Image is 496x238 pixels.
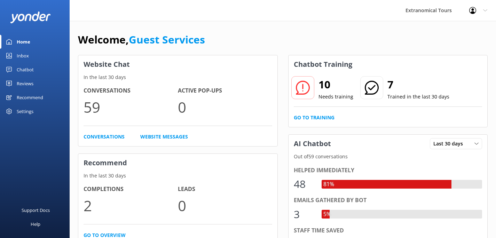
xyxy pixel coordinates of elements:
[84,185,178,194] h4: Completions
[178,194,272,217] p: 0
[17,63,34,77] div: Chatbot
[17,49,29,63] div: Inbox
[17,77,33,90] div: Reviews
[17,104,33,118] div: Settings
[294,196,482,205] div: Emails gathered by bot
[318,93,353,101] p: Needs training
[322,210,333,219] div: 5%
[387,76,449,93] h2: 7
[78,73,277,81] p: In the last 30 days
[294,166,482,175] div: Helped immediately
[31,217,40,231] div: Help
[129,32,205,47] a: Guest Services
[140,133,188,141] a: Website Messages
[322,180,336,189] div: 81%
[17,90,43,104] div: Recommend
[289,55,357,73] h3: Chatbot Training
[294,176,315,192] div: 48
[294,206,315,223] div: 3
[78,55,277,73] h3: Website Chat
[289,153,488,160] p: Out of 59 conversations
[433,140,467,148] span: Last 30 days
[84,194,178,217] p: 2
[17,35,30,49] div: Home
[10,11,50,23] img: yonder-white-logo.png
[387,93,449,101] p: Trained in the last 30 days
[294,114,334,121] a: Go to Training
[84,133,125,141] a: Conversations
[78,154,277,172] h3: Recommend
[84,95,178,119] p: 59
[289,135,336,153] h3: AI Chatbot
[78,172,277,180] p: In the last 30 days
[178,86,272,95] h4: Active Pop-ups
[84,86,178,95] h4: Conversations
[178,185,272,194] h4: Leads
[78,31,205,48] h1: Welcome,
[22,203,50,217] div: Support Docs
[294,226,482,235] div: Staff time saved
[178,95,272,119] p: 0
[318,76,353,93] h2: 10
